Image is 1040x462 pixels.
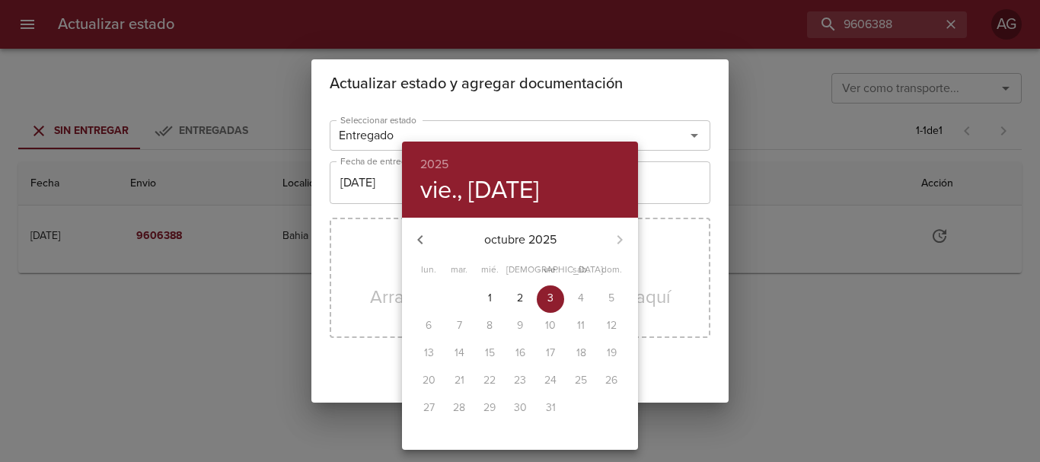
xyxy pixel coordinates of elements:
[420,175,539,206] button: vie., [DATE]
[488,291,492,306] p: 1
[506,263,534,278] span: [DEMOGRAPHIC_DATA].
[547,291,553,306] p: 3
[445,263,473,278] span: mar.
[439,231,601,249] p: octubre 2025
[415,263,442,278] span: lun.
[517,291,523,306] p: 2
[537,285,564,313] button: 3
[420,154,448,175] button: 2025
[506,285,534,313] button: 2
[598,263,625,278] span: dom.
[567,263,595,278] span: sáb.
[537,263,564,278] span: vie.
[476,285,503,313] button: 1
[476,263,503,278] span: mié.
